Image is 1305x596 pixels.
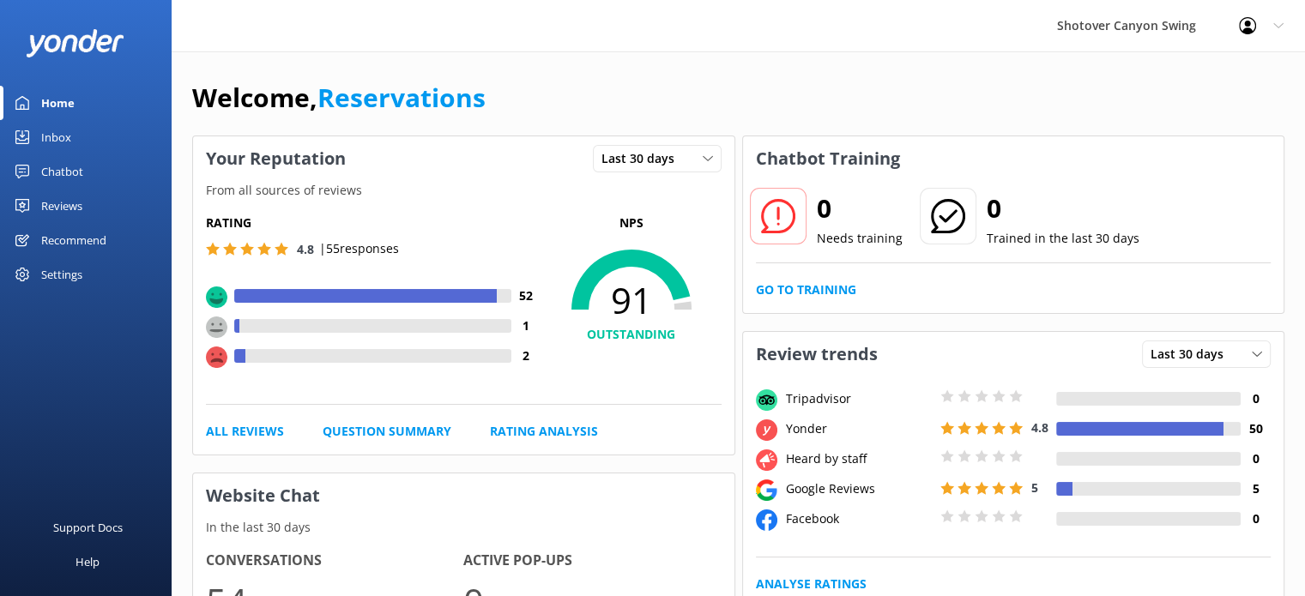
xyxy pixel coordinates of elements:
div: Help [76,545,100,579]
h2: 0 [817,188,903,229]
span: 5 [1031,479,1038,496]
div: Tripadvisor [782,389,936,408]
h4: 0 [1241,509,1271,528]
h3: Chatbot Training [743,136,913,181]
p: In the last 30 days [193,518,734,537]
div: Settings [41,257,82,292]
h4: Active Pop-ups [463,550,721,572]
h4: 5 [1241,479,1271,498]
span: Last 30 days [601,149,685,168]
div: Chatbot [41,154,83,189]
div: Recommend [41,223,106,257]
span: 4.8 [1031,419,1048,436]
p: Needs training [817,229,903,248]
h4: Conversations [206,550,463,572]
h3: Website Chat [193,473,734,518]
h2: 0 [987,188,1139,229]
a: Reservations [317,80,486,115]
a: Analyse Ratings [756,575,867,593]
span: Last 30 days [1151,345,1234,364]
h3: Your Reputation [193,136,359,181]
div: Yonder [782,419,936,438]
div: Support Docs [53,510,123,545]
img: yonder-white-logo.png [26,29,124,57]
h4: 50 [1241,419,1271,438]
h3: Review trends [743,332,891,376]
h4: 1 [511,316,541,335]
h4: 2 [511,346,541,365]
div: Reviews [41,189,82,223]
div: Google Reviews [782,479,936,498]
h4: 0 [1241,449,1271,468]
div: Home [41,86,75,120]
a: All Reviews [206,422,284,441]
a: Go to Training [756,280,856,299]
p: From all sources of reviews [193,181,734,200]
h5: Rating [206,214,541,232]
span: 91 [541,279,722,322]
p: NPS [541,214,722,232]
span: 4.8 [297,241,314,257]
h1: Welcome, [192,77,486,118]
h4: 0 [1241,389,1271,408]
div: Inbox [41,120,71,154]
a: Rating Analysis [490,422,598,441]
p: | 55 responses [319,239,399,258]
h4: 52 [511,286,541,305]
div: Heard by staff [782,449,936,468]
a: Question Summary [323,422,451,441]
h4: OUTSTANDING [541,325,722,344]
p: Trained in the last 30 days [987,229,1139,248]
div: Facebook [782,509,936,528]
